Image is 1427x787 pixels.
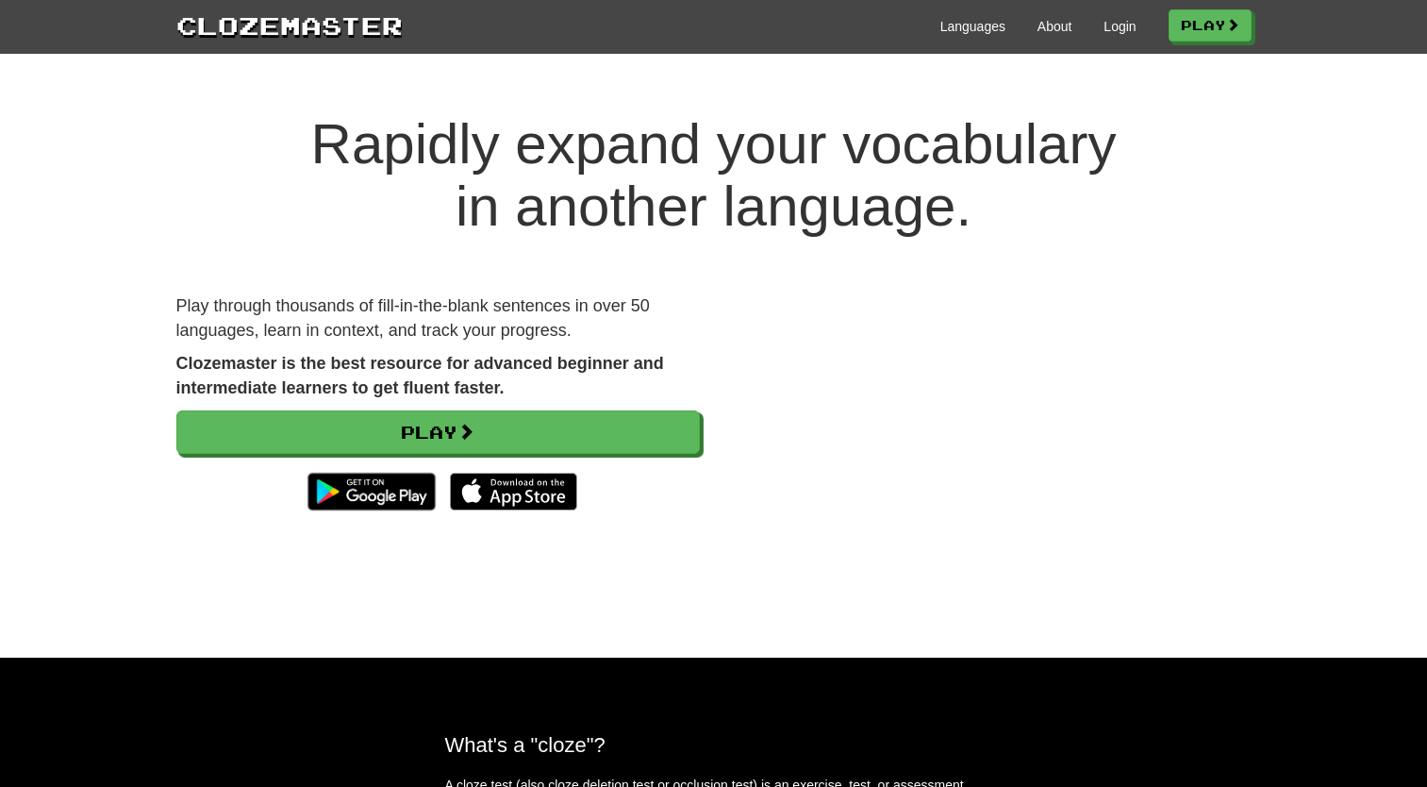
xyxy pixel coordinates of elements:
[176,294,700,343] p: Play through thousands of fill-in-the-blank sentences in over 50 languages, learn in context, and...
[1169,9,1252,42] a: Play
[298,463,444,520] img: Get it on Google Play
[1037,17,1072,36] a: About
[176,8,403,42] a: Clozemaster
[176,354,664,397] strong: Clozemaster is the best resource for advanced beginner and intermediate learners to get fluent fa...
[1103,17,1136,36] a: Login
[450,473,577,511] img: Download_on_the_App_Store_Badge_US-UK_135x40-25178aeef6eb6b83b96f5f2d004eda3bffbb37122de64afbaef7...
[445,733,983,757] h2: What's a "cloze"?
[940,17,1005,36] a: Languages
[176,410,700,454] a: Play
